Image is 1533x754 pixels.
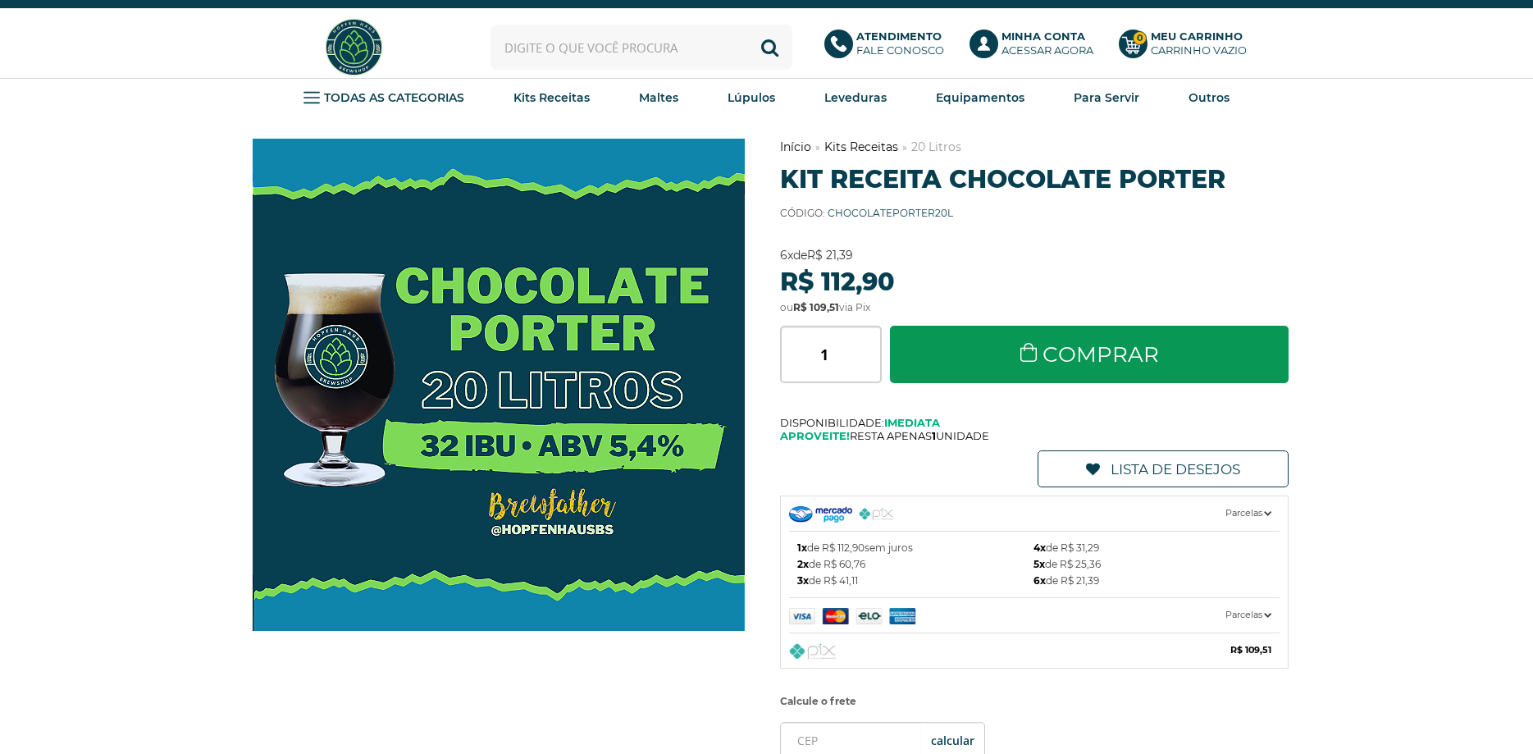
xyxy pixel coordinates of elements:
[890,326,1289,383] a: Comprar
[1001,30,1085,43] b: Minha Conta
[780,267,895,297] strong: R$ 112,90
[253,139,745,631] img: Kit Receita Chocolate Porter
[780,139,811,154] a: Início
[936,85,1024,110] a: Equipamentos
[797,540,913,556] span: de R$ 112,90 sem juros
[1189,90,1230,105] strong: Outros
[1033,542,1046,554] b: 4x
[884,416,940,429] b: Imediata
[828,207,953,219] span: CHOCOLATEPORTER20L
[824,85,887,110] a: Leveduras
[1225,606,1271,624] span: Parcelas
[824,139,898,154] a: Kits Receitas
[780,416,1289,429] span: Disponibilidade:
[780,207,825,219] b: Código:
[780,248,793,263] strong: 6x
[324,90,464,105] strong: TODAS AS CATEGORIAS
[1033,558,1045,570] b: 5x
[1033,540,1099,556] span: de R$ 31,29
[856,30,944,57] p: Fale conosco
[780,689,1289,714] label: Calcule o frete
[1133,31,1147,45] strong: 0
[303,85,464,110] a: TODAS AS CATEGORIAS
[1033,556,1101,573] span: de R$ 25,36
[1001,30,1093,57] p: Acessar agora
[1151,30,1243,43] b: Meu Carrinho
[911,139,961,154] a: 20 Litros
[780,429,850,442] b: Aproveite!
[513,85,590,110] a: Kits Receitas
[490,25,792,70] input: Digite o que você procura
[639,85,678,110] a: Maltes
[859,508,894,520] img: PIX
[780,429,1289,442] span: Resta apenas unidade
[1225,505,1271,522] span: Parcelas
[1033,573,1099,589] span: de R$ 21,39
[639,90,678,105] strong: Maltes
[789,598,1280,633] a: Parcelas
[824,90,887,105] strong: Leveduras
[789,608,949,624] img: Mercado Pago
[1038,450,1289,487] a: Lista de Desejos
[797,574,809,587] b: 3x
[323,16,385,78] img: Hopfen Haus BrewShop
[797,542,807,554] b: 1x
[932,429,936,442] b: 1
[970,30,1102,66] a: Minha ContaAcessar agora
[856,30,942,43] b: Atendimento
[797,573,858,589] span: de R$ 41,11
[780,301,870,313] span: ou via Pix
[936,90,1024,105] strong: Equipamentos
[789,643,836,660] img: Pix
[747,25,792,70] button: Buscar
[793,301,839,313] strong: R$ 109,51
[1074,90,1139,105] strong: Para Servir
[789,496,1280,531] a: Parcelas
[824,30,953,66] a: AtendimentoFale conosco
[1151,43,1247,57] div: Carrinho Vazio
[780,164,1289,194] h1: Kit Receita Chocolate Porter
[797,558,809,570] b: 2x
[1074,85,1139,110] a: Para Servir
[728,90,775,105] strong: Lúpulos
[1230,642,1271,659] b: R$ 109,51
[789,506,852,523] img: Mercado Pago Checkout PRO
[797,556,865,573] span: de R$ 60,76
[780,248,853,263] span: de
[728,85,775,110] a: Lúpulos
[1189,85,1230,110] a: Outros
[513,90,590,105] strong: Kits Receitas
[807,248,853,263] strong: R$ 21,39
[1033,574,1046,587] b: 6x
